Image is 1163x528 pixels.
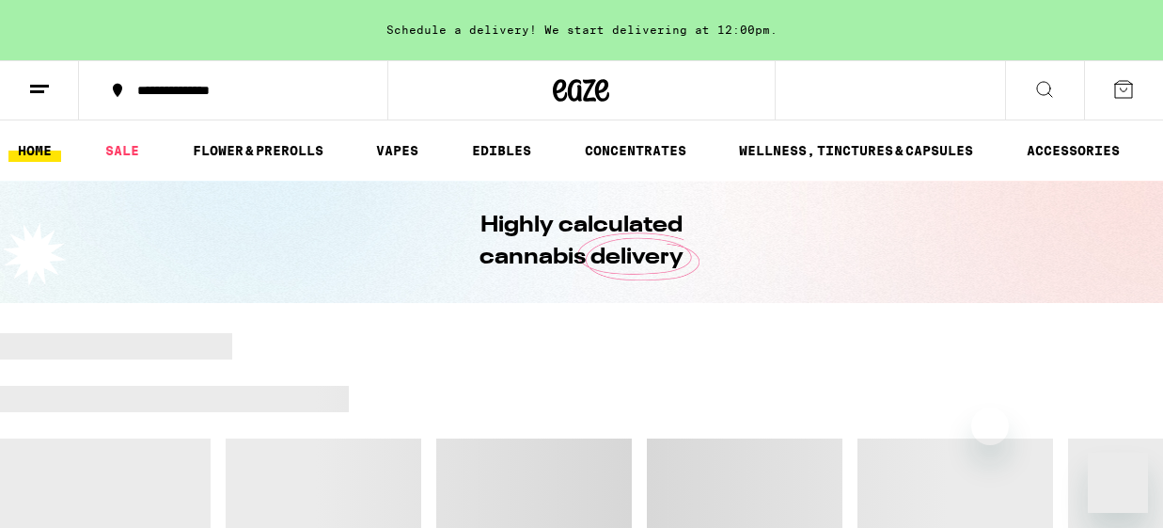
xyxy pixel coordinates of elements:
[1017,139,1129,162] a: ACCESSORIES
[730,139,982,162] a: WELLNESS, TINCTURES & CAPSULES
[367,139,428,162] a: VAPES
[183,139,333,162] a: FLOWER & PREROLLS
[575,139,696,162] a: CONCENTRATES
[8,139,61,162] a: HOME
[427,210,737,274] h1: Highly calculated cannabis delivery
[463,139,541,162] a: EDIBLES
[971,408,1009,445] iframe: Close message
[1088,453,1148,513] iframe: Button to launch messaging window
[96,139,149,162] a: SALE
